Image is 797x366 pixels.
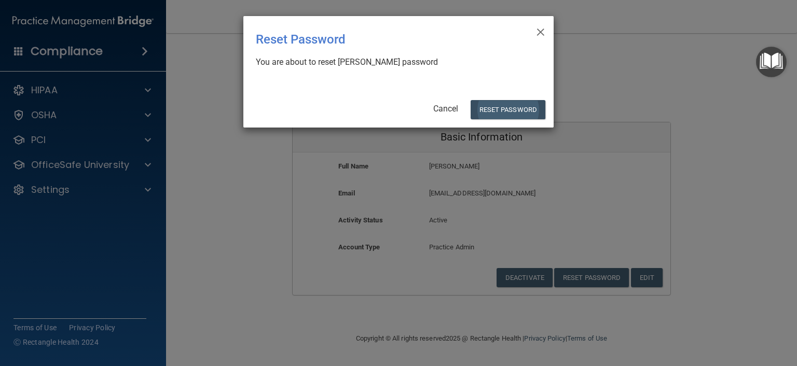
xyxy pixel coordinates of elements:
[433,104,458,114] a: Cancel
[618,311,785,351] iframe: Drift Widget Chat Controller
[756,47,787,77] button: Open Resource Center
[256,57,533,68] div: You are about to reset [PERSON_NAME] password
[536,20,545,41] span: ×
[256,24,499,54] div: Reset Password
[471,100,545,119] button: Reset Password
